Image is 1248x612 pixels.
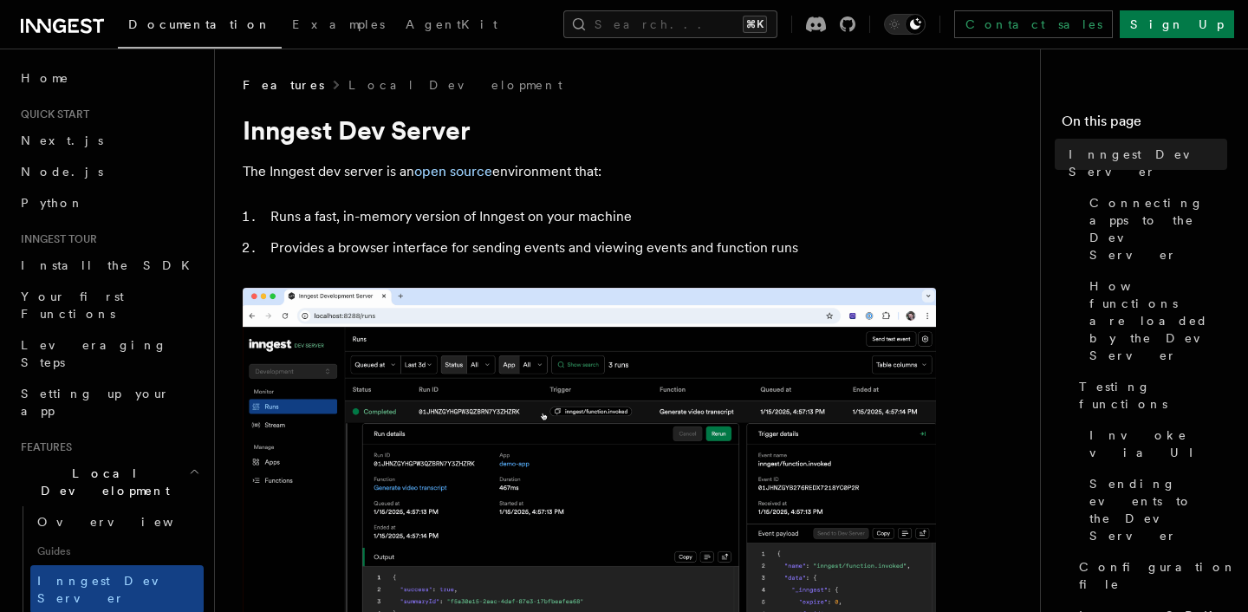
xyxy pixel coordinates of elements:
a: Connecting apps to the Dev Server [1082,187,1227,270]
a: Setting up your app [14,378,204,426]
span: Quick start [14,107,89,121]
span: Home [21,69,69,87]
span: Inngest Dev Server [37,574,185,605]
span: Python [21,196,84,210]
span: Node.js [21,165,103,179]
span: Guides [30,537,204,565]
a: Home [14,62,204,94]
span: Next.js [21,133,103,147]
span: Documentation [128,17,271,31]
span: Overview [37,515,216,529]
span: Setting up your app [21,387,170,418]
span: Connecting apps to the Dev Server [1089,194,1227,264]
a: AgentKit [395,5,508,47]
kbd: ⌘K [743,16,767,33]
a: Leveraging Steps [14,329,204,378]
a: Next.js [14,125,204,156]
span: Sending events to the Dev Server [1089,475,1227,544]
h1: Inngest Dev Server [243,114,936,146]
button: Local Development [14,458,204,506]
span: Examples [292,17,385,31]
span: Testing functions [1079,378,1227,413]
button: Search...⌘K [563,10,777,38]
a: Sign Up [1120,10,1234,38]
li: Provides a browser interface for sending events and viewing events and function runs [265,236,936,260]
a: Contact sales [954,10,1113,38]
h4: On this page [1062,111,1227,139]
span: Inngest Dev Server [1069,146,1227,180]
a: Testing functions [1072,371,1227,420]
a: Overview [30,506,204,537]
span: Local Development [14,465,189,499]
a: Install the SDK [14,250,204,281]
span: AgentKit [406,17,497,31]
a: Sending events to the Dev Server [1082,468,1227,551]
a: Examples [282,5,395,47]
span: How functions are loaded by the Dev Server [1089,277,1227,364]
a: Local Development [348,76,562,94]
li: Runs a fast, in-memory version of Inngest on your machine [265,205,936,229]
span: Features [14,440,72,454]
a: Invoke via UI [1082,420,1227,468]
p: The Inngest dev server is an environment that: [243,160,936,184]
span: Features [243,76,324,94]
a: Your first Functions [14,281,204,329]
span: Leveraging Steps [21,338,167,369]
span: Your first Functions [21,290,124,321]
span: Configuration file [1079,558,1237,593]
a: open source [414,163,492,179]
span: Inngest tour [14,232,97,246]
span: Install the SDK [21,258,200,272]
a: Python [14,187,204,218]
button: Toggle dark mode [884,14,926,35]
a: Documentation [118,5,282,49]
a: How functions are loaded by the Dev Server [1082,270,1227,371]
a: Node.js [14,156,204,187]
a: Inngest Dev Server [1062,139,1227,187]
span: Invoke via UI [1089,426,1227,461]
a: Configuration file [1072,551,1227,600]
